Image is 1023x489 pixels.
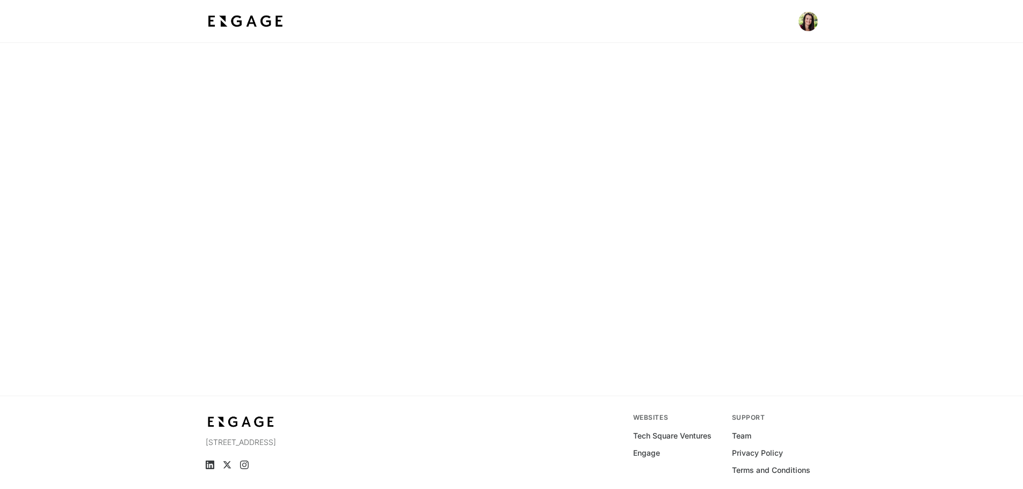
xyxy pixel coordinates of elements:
a: Tech Square Ventures [633,430,712,441]
a: Team [732,430,751,441]
img: bdf1fb74-1727-4ba0-a5bd-bc74ae9fc70b.jpeg [206,12,285,31]
ul: Social media [206,461,392,469]
div: Websites [633,413,719,422]
p: [STREET_ADDRESS] [206,437,392,448]
a: Privacy Policy [732,448,783,458]
a: X (Twitter) [223,461,231,469]
a: Engage [633,448,660,458]
img: Profile picture of Donna Vieira [799,12,818,31]
div: Support [732,413,818,422]
a: LinkedIn [206,461,214,469]
button: Open profile menu [799,12,818,31]
a: Instagram [240,461,249,469]
img: bdf1fb74-1727-4ba0-a5bd-bc74ae9fc70b.jpeg [206,413,277,430]
a: Terms and Conditions [732,465,810,476]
